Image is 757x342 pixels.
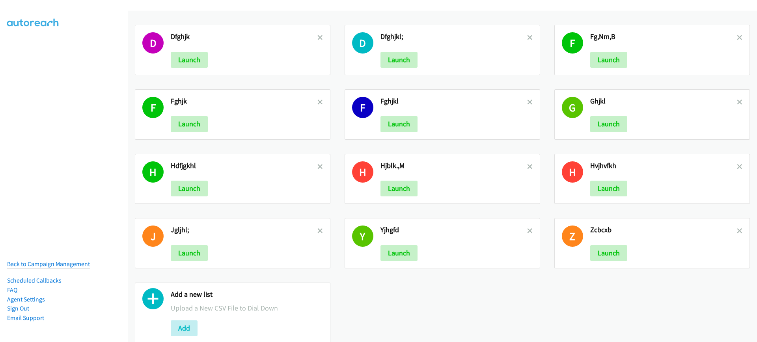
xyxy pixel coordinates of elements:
[380,32,527,41] h2: Dfghjkl;
[171,52,208,68] button: Launch
[562,97,583,118] h1: G
[352,161,373,183] h1: H
[380,161,527,170] h2: Hjblk.,M
[590,32,737,41] h2: Fg,Nm,B
[7,305,29,312] a: Sign Out
[590,116,627,132] button: Launch
[142,97,164,118] h1: F
[171,303,323,313] p: Upload a New CSV File to Dial Down
[590,226,737,235] h2: Zcbcxb
[380,97,527,106] h2: Fghjkl
[7,286,17,294] a: FAQ
[171,161,317,170] h2: Hdfjgkhl
[590,97,737,106] h2: Ghjkl
[7,314,44,322] a: Email Support
[590,161,737,170] h2: Hvjhvfkh
[7,296,45,303] a: Agent Settings
[562,226,583,247] h1: Z
[380,226,527,235] h2: Yjhgfd
[380,181,418,196] button: Launch
[142,32,164,54] h1: D
[352,32,373,54] h1: D
[590,181,627,196] button: Launch
[562,161,583,183] h1: H
[171,116,208,132] button: Launch
[171,290,323,299] h2: Add a new list
[562,32,583,54] h1: F
[380,116,418,132] button: Launch
[590,245,627,261] button: Launch
[171,97,317,106] h2: Fghjk
[352,226,373,247] h1: Y
[380,245,418,261] button: Launch
[7,277,62,284] a: Scheduled Callbacks
[171,181,208,196] button: Launch
[590,52,627,68] button: Launch
[171,226,317,235] h2: Jgljhl;
[380,52,418,68] button: Launch
[171,32,317,41] h2: Dfghjk
[171,245,208,261] button: Launch
[142,161,164,183] h1: H
[7,260,90,268] a: Back to Campaign Management
[352,97,373,118] h1: F
[171,320,198,336] button: Add
[142,226,164,247] h1: J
